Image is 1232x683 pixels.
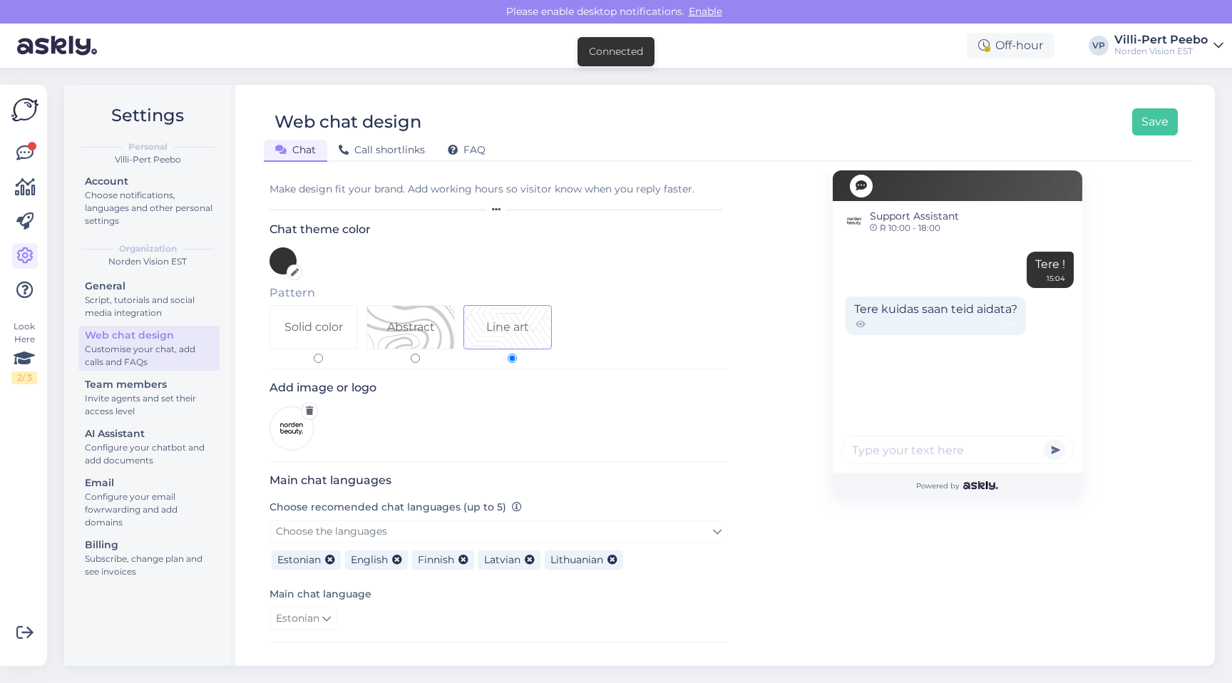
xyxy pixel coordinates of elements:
[1132,108,1178,135] button: Save
[11,96,38,123] img: Askly Logo
[339,143,425,156] span: Call shortlinks
[351,553,388,566] span: English
[1047,273,1065,284] div: 15:04
[269,587,371,602] label: Main chat language
[1114,34,1208,46] div: Villi-Pert Peebo
[269,473,728,487] h3: Main chat languages
[85,392,213,418] div: Invite agents and set their access level
[85,426,213,441] div: AI Assistant
[11,320,37,384] div: Look Here
[276,525,387,538] span: Choose the languages
[963,481,998,490] img: Askly
[967,33,1054,58] div: Off-hour
[486,319,529,336] div: Line art
[78,375,220,420] a: Team membersInvite agents and set their access level
[269,286,728,299] h5: Pattern
[119,242,177,255] b: Organization
[276,611,319,627] span: Estonian
[1114,34,1223,57] a: Villi-Pert PeeboNorden Vision EST
[1089,36,1109,56] div: VP
[550,553,603,566] span: Lithuanian
[1027,252,1074,288] div: Tere !
[284,319,343,336] div: Solid color
[841,436,1074,464] input: Type your text here
[85,553,213,578] div: Subscribe, change plan and see invoices
[269,607,337,630] a: Estonian
[76,102,220,129] h2: Settings
[269,182,728,197] div: Make design fit your brand. Add working hours so visitor know when you reply faster.
[85,441,213,467] div: Configure your chatbot and add documents
[269,222,728,236] h3: Chat theme color
[78,277,220,322] a: GeneralScript, tutorials and social media integration
[85,377,213,392] div: Team members
[843,210,866,232] img: Support
[916,481,998,491] span: Powered by
[128,140,168,153] b: Personal
[78,473,220,531] a: EmailConfigure your email fowrwarding and add domains
[484,553,520,566] span: Latvian
[85,538,213,553] div: Billing
[1114,46,1208,57] div: Norden Vision EST
[85,189,213,227] div: Choose notifications, languages and other personal settings
[76,255,220,268] div: Norden Vision EST
[11,371,37,384] div: 2 / 3
[85,491,213,529] div: Configure your email fowrwarding and add domains
[870,209,959,224] span: Support Assistant
[274,108,421,135] div: Web chat design
[269,406,314,451] img: Logo preview
[269,500,522,515] label: Choose recomended chat languages (up to 5)
[269,381,728,394] h3: Add image or logo
[277,553,321,566] span: Estonian
[589,44,643,59] div: Connected
[85,328,213,343] div: Web chat design
[418,553,454,566] span: Finnish
[76,153,220,166] div: Villi-Pert Peebo
[78,326,220,371] a: Web chat designCustomise your chat, add calls and FAQs
[85,294,213,319] div: Script, tutorials and social media integration
[85,476,213,491] div: Email
[85,279,213,294] div: General
[78,424,220,469] a: AI AssistantConfigure your chatbot and add documents
[269,520,728,543] a: Choose the languages
[85,174,213,189] div: Account
[1000,318,1017,331] span: 15:05
[275,143,316,156] span: Chat
[314,354,323,363] input: Solid color
[387,319,435,336] div: Abstract
[508,354,517,363] input: Pattern 2Line art
[846,297,1026,335] div: Tere kuidas saan teid aidata?
[78,172,220,230] a: AccountChoose notifications, languages and other personal settings
[684,5,727,18] span: Enable
[85,343,213,369] div: Customise your chat, add calls and FAQs
[448,143,486,156] span: FAQ
[411,354,420,363] input: Pattern 1Abstract
[870,224,959,232] span: R 10:00 - 18:00
[78,535,220,580] a: BillingSubscribe, change plan and see invoices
